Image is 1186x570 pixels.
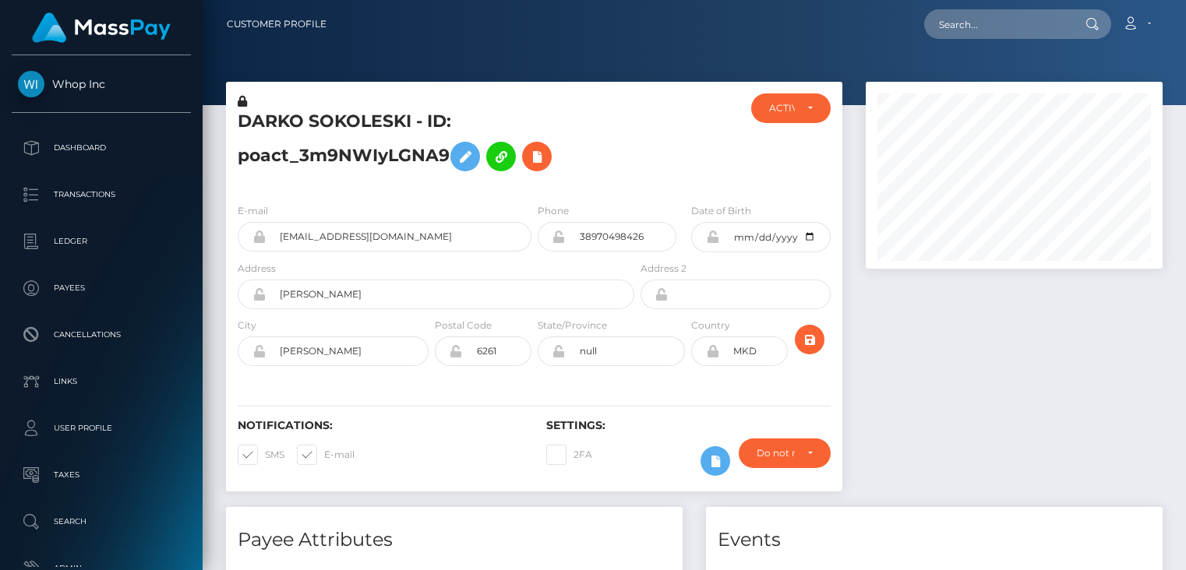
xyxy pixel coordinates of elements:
label: SMS [238,445,284,465]
label: Date of Birth [691,204,751,218]
h4: Events [718,526,1151,554]
img: MassPay Logo [32,12,171,43]
label: Country [691,318,730,332]
a: Dashboard [12,128,191,167]
button: Do not require [739,438,831,468]
a: Taxes [12,456,191,494]
a: Links [12,362,191,401]
button: ACTIVE [751,93,831,123]
a: Customer Profile [227,8,327,40]
img: Whop Inc [18,71,44,97]
p: Cancellations [18,323,185,347]
a: Payees [12,269,191,308]
p: Ledger [18,230,185,253]
p: User Profile [18,417,185,440]
p: Links [18,370,185,393]
label: E-mail [297,445,355,465]
label: City [238,318,256,332]
a: Transactions [12,175,191,214]
label: E-mail [238,204,268,218]
div: ACTIVE [769,102,795,114]
p: Taxes [18,463,185,487]
a: Search [12,502,191,541]
h4: Payee Attributes [238,526,671,554]
input: Search... [924,9,1071,39]
div: Do not require [757,447,795,459]
label: Phone [538,204,569,218]
label: State/Province [538,318,607,332]
h6: Settings: [546,419,831,432]
a: Ledger [12,222,191,261]
span: Whop Inc [12,77,191,91]
p: Dashboard [18,136,185,160]
p: Transactions [18,183,185,206]
label: Postal Code [435,318,492,332]
label: Address 2 [641,262,687,276]
a: User Profile [12,409,191,448]
label: 2FA [546,445,592,465]
h6: Notifications: [238,419,523,432]
p: Payees [18,276,185,300]
p: Search [18,510,185,533]
h5: DARKO SOKOLESKI - ID: poact_3m9NWIyLGNA9 [238,110,626,179]
a: Cancellations [12,315,191,354]
label: Address [238,262,276,276]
